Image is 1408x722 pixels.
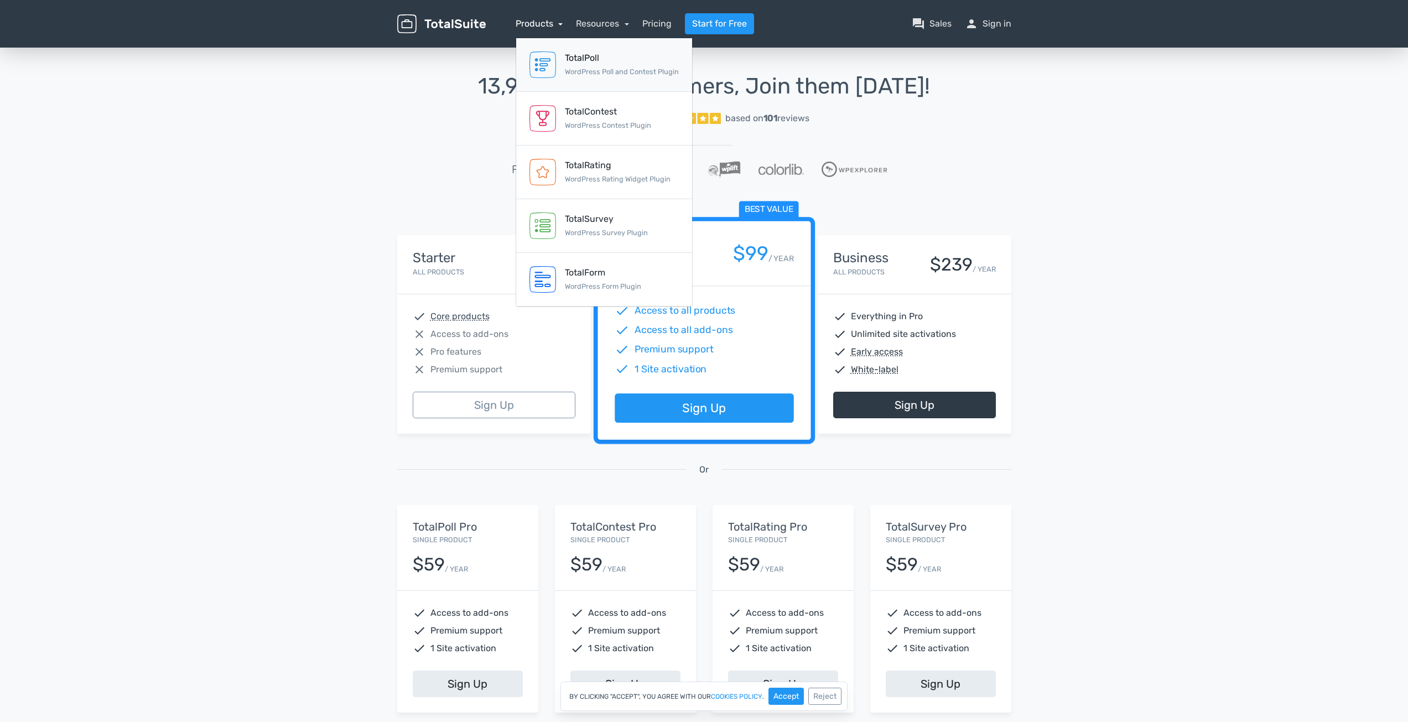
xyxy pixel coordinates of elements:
[430,624,502,637] span: Premium support
[516,253,692,307] a: TotalForm WordPress Form Plugin
[413,251,464,265] h4: Starter
[634,323,732,337] span: Access to all add-ons
[413,310,426,323] span: check
[413,363,426,376] span: close
[413,536,472,544] small: Single Product
[565,212,648,226] div: TotalSurvey
[822,162,887,177] img: WPExplorer
[565,121,651,129] small: WordPress Contest Plugin
[565,282,641,290] small: WordPress Form Plugin
[728,521,838,533] h5: TotalRating Pro
[903,606,981,620] span: Access to add-ons
[851,363,898,376] abbr: White-label
[397,14,486,34] img: TotalSuite for WordPress
[739,201,798,219] span: Best value
[565,159,671,172] div: TotalRating
[763,113,777,123] strong: 101
[560,682,848,711] div: By clicking "Accept", you agree with our .
[851,310,923,323] span: Everything in Pro
[445,564,468,574] small: / YEAR
[529,266,556,293] img: TotalForm
[615,304,629,318] span: check
[430,328,508,341] span: Access to add-ons
[903,624,975,637] span: Premium support
[565,175,671,183] small: WordPress Rating Widget Plugin
[833,328,846,341] span: check
[973,264,996,274] small: / YEAR
[588,624,660,637] span: Premium support
[903,642,969,655] span: 1 Site activation
[615,323,629,337] span: check
[565,67,679,76] small: WordPress Poll and Contest Plugin
[634,304,735,318] span: Access to all products
[965,17,1011,30] a: personSign in
[397,107,1011,129] a: Excellent 5/5 based on101reviews
[886,521,996,533] h5: TotalSurvey Pro
[615,342,629,357] span: check
[413,624,426,637] span: check
[430,642,496,655] span: 1 Site activation
[732,243,768,264] div: $99
[833,392,996,418] a: Sign Up
[746,624,818,637] span: Premium support
[833,363,846,376] span: check
[615,362,629,376] span: check
[768,253,793,264] small: / YEAR
[930,255,973,274] div: $239
[746,606,824,620] span: Access to add-ons
[708,161,740,178] img: WPLift
[833,310,846,323] span: check
[833,345,846,359] span: check
[413,555,445,574] div: $59
[808,688,841,705] button: Reject
[413,328,426,341] span: close
[851,345,903,359] abbr: Early access
[413,521,523,533] h5: TotalPoll Pro
[397,74,1011,98] h1: 13,945 Happy Customers, Join them [DATE]!
[699,463,709,476] span: Or
[570,606,584,620] span: check
[570,642,584,655] span: check
[965,17,978,30] span: person
[413,606,426,620] span: check
[588,606,666,620] span: Access to add-ons
[725,112,809,125] div: based on reviews
[576,18,629,29] a: Resources
[615,394,793,423] a: Sign Up
[565,228,648,237] small: WordPress Survey Plugin
[570,536,630,544] small: Single Product
[516,18,563,29] a: Products
[516,146,692,199] a: TotalRating WordPress Rating Widget Plugin
[886,536,945,544] small: Single Product
[634,342,713,357] span: Premium support
[602,564,626,574] small: / YEAR
[516,92,692,146] a: TotalContest WordPress Contest Plugin
[728,642,741,655] span: check
[570,521,680,533] h5: TotalContest Pro
[833,251,889,265] h4: Business
[430,363,502,376] span: Premium support
[760,564,783,574] small: / YEAR
[529,51,556,78] img: TotalPoll
[886,671,996,697] a: Sign Up
[833,268,885,276] small: All Products
[413,268,464,276] small: All Products
[430,345,481,359] span: Pro features
[685,13,754,34] a: Start for Free
[430,606,508,620] span: Access to add-ons
[918,564,941,574] small: / YEAR
[529,105,556,132] img: TotalContest
[728,671,838,697] a: Sign Up
[413,345,426,359] span: close
[758,164,804,175] img: Colorlib
[912,17,925,30] span: question_answer
[728,536,787,544] small: Single Product
[711,693,762,700] a: cookies policy
[886,606,899,620] span: check
[565,105,651,118] div: TotalContest
[588,642,654,655] span: 1 Site activation
[634,362,706,376] span: 1 Site activation
[642,17,672,30] a: Pricing
[413,642,426,655] span: check
[529,159,556,185] img: TotalRating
